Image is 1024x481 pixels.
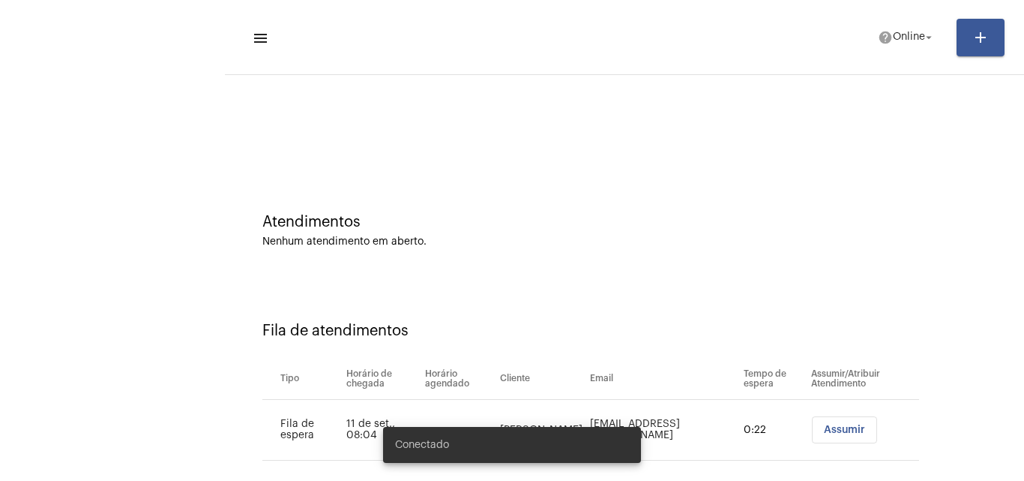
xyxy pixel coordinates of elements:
[496,400,586,461] td: [PERSON_NAME]
[262,400,343,461] td: Fila de espera
[740,400,808,461] td: 0:22
[812,416,877,443] button: Assumir
[262,358,343,400] th: Tipo
[878,30,893,45] mat-icon: help
[869,23,945,53] button: Online
[343,358,421,400] th: Horário de chegada
[421,400,496,461] td: -
[421,358,496,400] th: Horário agendado
[262,214,987,230] div: Atendimentos
[343,400,421,461] td: 11 de set., 08:04
[824,425,865,435] span: Assumir
[262,323,987,339] div: Fila de atendimentos
[972,29,990,47] mat-icon: add
[893,32,925,43] span: Online
[262,236,987,248] div: Nenhum atendimento em aberto.
[922,31,936,44] mat-icon: arrow_drop_down
[252,29,267,47] mat-icon: sidenav icon
[807,358,919,400] th: Assumir/Atribuir Atendimento
[395,437,449,452] span: Conectado
[740,358,808,400] th: Tempo de espera
[811,416,919,443] mat-chip-list: selection
[586,358,740,400] th: Email
[586,400,740,461] td: [EMAIL_ADDRESS][DOMAIN_NAME]
[496,358,586,400] th: Cliente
